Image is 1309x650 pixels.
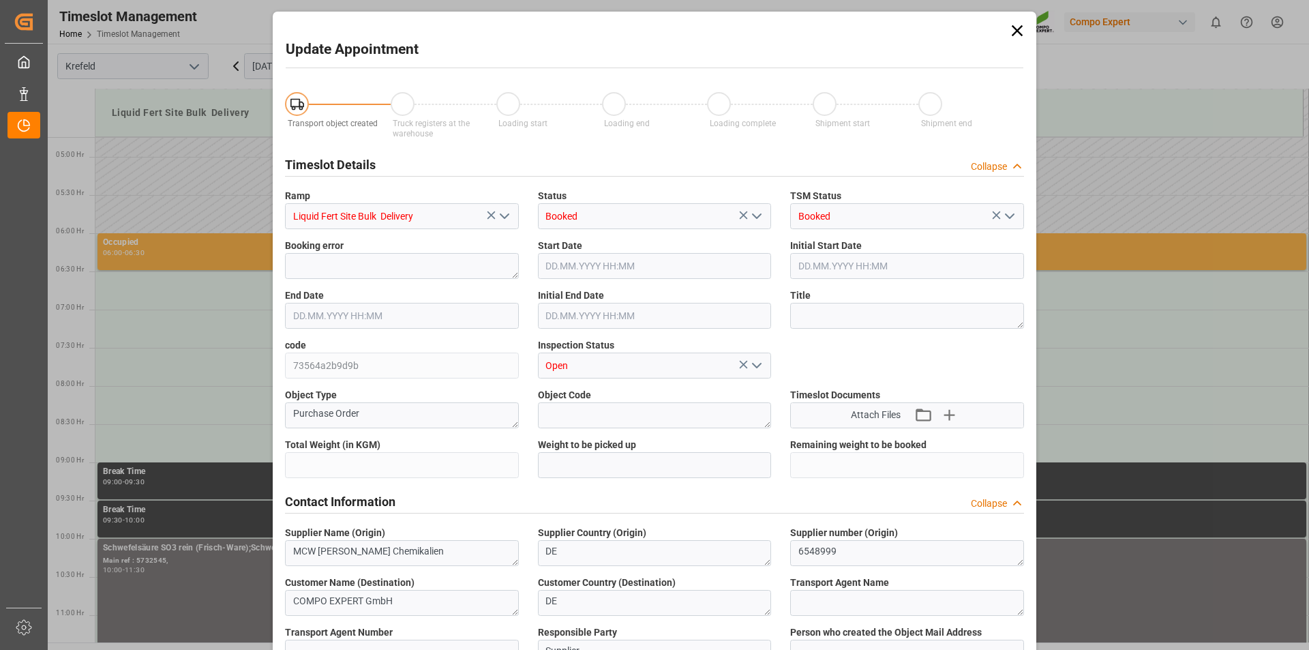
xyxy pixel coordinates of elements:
[285,388,337,402] span: Object Type
[498,119,547,128] span: Loading start
[790,576,889,590] span: Transport Agent Name
[790,625,982,640] span: Person who created the Object Mail Address
[285,402,519,428] textarea: Purchase Order
[851,408,901,422] span: Attach Files
[921,119,972,128] span: Shipment end
[538,189,567,203] span: Status
[971,497,1007,511] div: Collapse
[285,338,306,353] span: code
[790,289,811,303] span: Title
[971,160,1007,174] div: Collapse
[790,388,880,402] span: Timeslot Documents
[285,492,395,511] h2: Contact Information
[815,119,870,128] span: Shipment start
[538,590,772,616] textarea: DE
[285,526,385,540] span: Supplier Name (Origin)
[538,289,604,303] span: Initial End Date
[790,253,1024,279] input: DD.MM.YYYY HH:MM
[285,540,519,566] textarea: MCW [PERSON_NAME] Chemikalien
[746,206,766,227] button: open menu
[604,119,650,128] span: Loading end
[286,39,419,61] h2: Update Appointment
[538,203,772,229] input: Type to search/select
[538,625,617,640] span: Responsible Party
[746,355,766,376] button: open menu
[285,590,519,616] textarea: COMPO EXPERT GmbH
[790,438,927,452] span: Remaining weight to be booked
[285,189,310,203] span: Ramp
[285,156,376,174] h2: Timeslot Details
[285,203,519,229] input: Type to search/select
[285,303,519,329] input: DD.MM.YYYY HH:MM
[538,438,636,452] span: Weight to be picked up
[790,189,841,203] span: TSM Status
[538,338,614,353] span: Inspection Status
[538,540,772,566] textarea: DE
[790,540,1024,566] textarea: 6548999
[538,239,582,253] span: Start Date
[998,206,1019,227] button: open menu
[538,576,676,590] span: Customer Country (Destination)
[538,253,772,279] input: DD.MM.YYYY HH:MM
[393,119,470,138] span: Truck registers at the warehouse
[790,239,862,253] span: Initial Start Date
[538,526,646,540] span: Supplier Country (Origin)
[288,119,378,128] span: Transport object created
[285,625,393,640] span: Transport Agent Number
[285,576,415,590] span: Customer Name (Destination)
[493,206,513,227] button: open menu
[538,388,591,402] span: Object Code
[285,239,344,253] span: Booking error
[710,119,776,128] span: Loading complete
[285,289,324,303] span: End Date
[538,303,772,329] input: DD.MM.YYYY HH:MM
[790,526,898,540] span: Supplier number (Origin)
[285,438,380,452] span: Total Weight (in KGM)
